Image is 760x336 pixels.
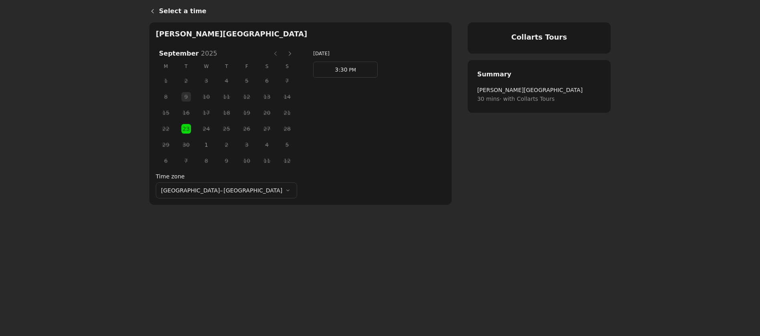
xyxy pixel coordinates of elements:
[201,124,211,134] button: Wednesday, 24 September 2025
[222,140,231,150] button: Thursday, 2 October 2025
[242,76,251,86] button: Friday, 5 September 2025
[261,123,273,135] span: 27
[222,108,231,118] button: Thursday, 18 September 2025
[335,66,347,73] span: 3:30
[242,156,251,166] button: Friday, 10 October 2025
[160,139,172,151] span: 29
[181,108,191,118] button: Tuesday, 16 September 2025
[241,75,253,87] span: 5
[281,91,293,103] span: 14
[143,2,159,21] a: Back
[262,76,272,86] button: Saturday, 6 September 2025
[313,50,443,58] h3: [DATE]
[180,75,192,87] span: 2
[201,140,211,150] button: Wednesday, 1 October 2025
[181,92,191,102] button: Tuesday, 9 September 2025
[156,172,297,181] label: Time zone
[181,124,191,134] button: Tuesday, 23 September 2025 selected
[281,139,293,151] span: 5
[222,92,231,102] button: Thursday, 11 September 2025
[200,139,212,151] span: 1
[261,107,273,119] span: 20
[156,182,297,198] button: [GEOGRAPHIC_DATA]–[GEOGRAPHIC_DATA]
[201,92,211,102] button: Wednesday, 10 September 2025
[282,108,292,118] button: Sunday, 21 September 2025
[160,155,172,167] span: 6
[313,62,378,78] a: 3:30 PM
[241,155,253,167] span: 10
[200,107,212,119] span: 17
[261,91,273,103] span: 13
[222,76,231,86] button: Thursday, 4 September 2025
[200,91,212,103] span: 10
[180,107,192,119] span: 16
[282,124,292,134] button: Sunday, 28 September 2025
[262,124,272,134] button: Saturday, 27 September 2025
[261,75,273,87] span: 6
[181,156,191,166] button: Tuesday, 7 October 2025
[160,123,172,135] span: 22
[477,94,601,103] span: 30 mins · with Collarts Tours
[180,155,192,167] span: 7
[200,155,212,167] span: 8
[222,156,231,166] button: Thursday, 9 October 2025
[242,140,251,150] button: Friday, 3 October 2025
[196,60,216,73] span: W
[200,123,212,135] span: 24
[221,155,233,167] span: 9
[282,92,292,102] button: Sunday, 14 September 2025
[283,47,296,60] button: Next month
[277,60,298,73] span: S
[241,91,253,103] span: 12
[257,60,277,73] span: S
[281,107,293,119] span: 21
[161,92,171,102] button: Monday, 8 September 2025
[180,139,192,151] span: 30
[262,108,272,118] button: Saturday, 20 September 2025
[477,86,601,94] span: [PERSON_NAME][GEOGRAPHIC_DATA]
[180,123,192,135] span: 23
[221,123,233,135] span: 25
[216,60,236,73] span: T
[281,155,293,167] span: 12
[176,60,196,73] span: T
[200,75,212,87] span: 3
[161,76,171,86] button: Monday, 1 September 2025
[180,91,192,103] span: 9
[477,32,601,42] h4: Collarts Tours
[181,140,191,150] button: Tuesday, 30 September 2025
[181,76,191,86] button: Tuesday, 2 September 2025
[282,156,292,166] button: Sunday, 12 October 2025
[201,76,211,86] button: Wednesday, 3 September 2025
[241,107,253,119] span: 19
[282,140,292,150] button: Sunday, 5 October 2025
[160,107,172,119] span: 15
[281,75,293,87] span: 7
[262,140,272,150] button: Saturday, 4 October 2025
[161,156,171,166] button: Monday, 6 October 2025
[221,75,233,87] span: 4
[242,108,251,118] button: Friday, 19 September 2025
[221,107,233,119] span: 18
[262,92,272,102] button: Saturday, 13 September 2025
[282,76,292,86] button: Sunday, 7 September 2025
[161,108,171,118] button: Monday, 15 September 2025
[161,124,171,134] button: Monday, 22 September 2025
[242,124,251,134] button: Friday, 26 September 2025
[156,60,176,73] span: M
[261,139,273,151] span: 4
[269,47,282,60] button: Previous month
[160,91,172,103] span: 8
[242,92,251,102] button: Friday, 12 September 2025
[159,6,611,16] h1: Select a time
[160,75,172,87] span: 1
[261,155,273,167] span: 11
[201,156,211,166] button: Wednesday, 8 October 2025
[222,124,231,134] button: Thursday, 25 September 2025
[348,67,356,73] span: PM
[201,108,211,118] button: Wednesday, 17 September 2025
[221,91,233,103] span: 11
[221,139,233,151] span: 2
[262,156,272,166] button: Saturday, 11 October 2025
[156,49,268,58] h3: September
